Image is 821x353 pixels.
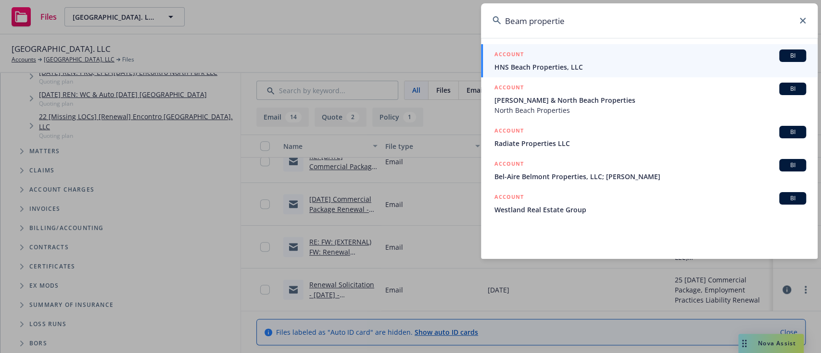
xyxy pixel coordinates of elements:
[783,194,802,203] span: BI
[481,77,818,121] a: ACCOUNTBI[PERSON_NAME] & North Beach PropertiesNorth Beach Properties
[494,159,524,170] h5: ACCOUNT
[783,51,802,60] span: BI
[494,62,806,72] span: HNS Beach Properties, LLC
[494,105,806,115] span: North Beach Properties
[481,187,818,220] a: ACCOUNTBIWestland Real Estate Group
[481,154,818,187] a: ACCOUNTBIBel-Aire Belmont Properties, LLC; [PERSON_NAME]
[494,138,806,148] span: Radiate Properties LLC
[783,161,802,170] span: BI
[783,128,802,136] span: BI
[494,95,806,105] span: [PERSON_NAME] & North Beach Properties
[494,126,524,137] h5: ACCOUNT
[481,3,818,38] input: Search...
[494,49,524,61] h5: ACCOUNT
[494,171,806,182] span: Bel-Aire Belmont Properties, LLC; [PERSON_NAME]
[481,44,818,77] a: ACCOUNTBIHNS Beach Properties, LLC
[481,121,818,154] a: ACCOUNTBIRadiate Properties LLC
[494,192,524,204] h5: ACCOUNT
[494,205,806,215] span: Westland Real Estate Group
[494,83,524,94] h5: ACCOUNT
[783,85,802,93] span: BI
